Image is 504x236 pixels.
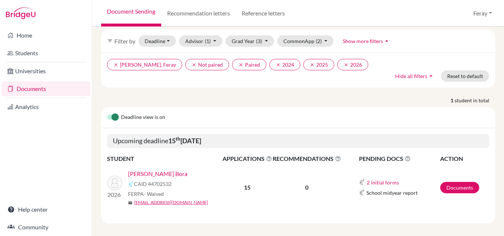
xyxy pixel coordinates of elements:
[244,184,251,191] b: 15
[225,35,274,47] button: Grad Year(3)
[107,154,222,163] th: STUDENT
[107,176,122,190] img: Duman, Mert Bora
[134,180,172,188] span: CAID 44702532
[1,46,90,60] a: Students
[343,38,383,44] span: Show more filters
[107,190,122,199] p: 2026
[273,154,341,163] span: RECOMMENDATIONS
[389,70,441,82] button: Hide all filtersarrow_drop_up
[1,202,90,217] a: Help center
[1,99,90,114] a: Analytics
[303,59,334,70] button: clear2025
[273,183,341,192] p: 0
[256,38,262,44] span: (3)
[451,96,455,104] strong: 1
[336,35,397,47] button: Show more filtersarrow_drop_up
[337,59,368,70] button: clear2026
[232,59,266,70] button: clearPaired
[6,7,35,19] img: Bridge-U
[1,81,90,96] a: Documents
[366,178,399,187] button: 2 initial forms
[359,190,365,196] img: Common App logo
[238,62,244,67] i: clear
[359,154,440,163] span: PENDING DOCS
[441,70,489,82] button: Reset to default
[277,35,334,47] button: CommonApp(2)
[128,201,132,205] span: mail
[144,191,164,197] span: - Waived
[134,199,208,206] a: [EMAIL_ADDRESS][DOMAIN_NAME]
[359,179,365,185] img: Common App logo
[1,28,90,43] a: Home
[128,190,164,198] span: FERPA
[114,38,135,45] span: Filter by
[176,136,180,142] sup: th
[113,62,118,67] i: clear
[455,96,495,104] span: student in total
[185,59,229,70] button: clearNot paired
[138,35,176,47] button: Deadline
[107,59,182,70] button: clear[PERSON_NAME], Feray
[316,38,322,44] span: (2)
[310,62,315,67] i: clear
[168,137,201,145] b: 15 [DATE]
[1,64,90,78] a: Universities
[205,38,211,44] span: (1)
[191,62,197,67] i: clear
[1,220,90,235] a: Community
[344,62,349,67] i: clear
[276,62,281,67] i: clear
[427,72,435,80] i: arrow_drop_up
[121,113,165,122] span: Deadline view is on
[107,38,113,44] i: filter_list
[179,35,223,47] button: Advisor(1)
[128,181,134,187] img: Common App logo
[107,134,489,148] h5: Upcoming deadline
[222,154,272,163] span: APPLICATIONS
[470,6,495,20] button: Feray
[440,182,479,193] a: Documents
[128,169,187,178] a: [PERSON_NAME] Bora
[383,37,390,45] i: arrow_drop_up
[269,59,300,70] button: clear2024
[440,154,489,163] th: ACTION
[366,189,418,197] span: School midyear report
[395,73,427,79] span: Hide all filters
